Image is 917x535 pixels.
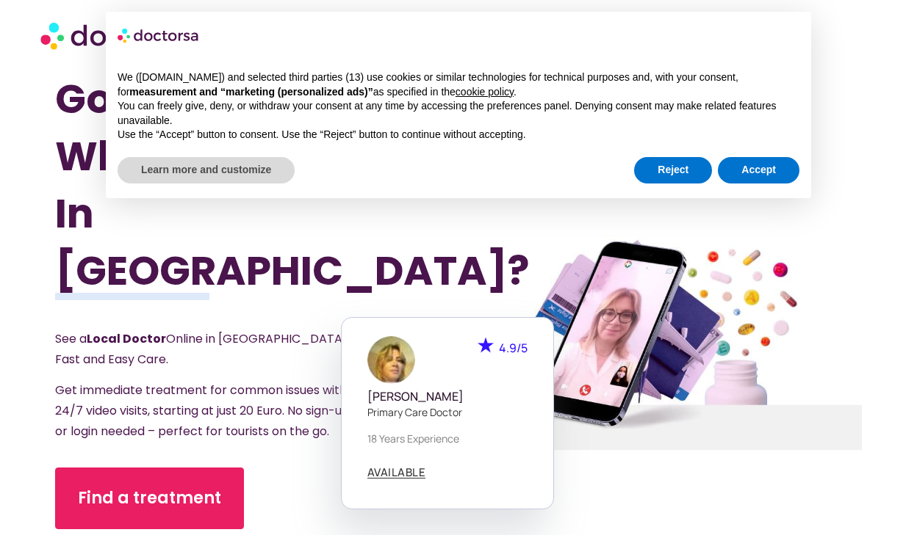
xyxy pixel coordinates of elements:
a: cookie policy [456,86,514,98]
p: Use the “Accept” button to consent. Use the “Reject” button to continue without accepting. [118,128,799,142]
strong: measurement and “marketing (personalized ads)” [129,86,373,98]
span: Find a treatment [78,487,221,510]
span: Get immediate treatment for common issues with 24/7 video visits, starting at just 20 Euro. No si... [55,382,350,440]
p: Primary care doctor [367,404,528,420]
button: Accept [718,157,799,183]
p: We ([DOMAIN_NAME]) and selected third parties (13) use cookies or similar technologies for techni... [118,70,799,99]
a: Find a treatment [55,467,244,529]
strong: Local Doctor [87,330,166,347]
span: 4.9/5 [499,340,528,356]
h5: [PERSON_NAME] [367,390,528,404]
button: Reject [634,157,712,183]
img: logo [118,23,200,47]
p: You can freely give, deny, or withdraw your consent at any time by accessing the preferences pane... [118,99,799,128]
a: AVAILABLE [367,467,426,478]
span: AVAILABLE [367,467,426,478]
p: 18 years experience [367,431,528,446]
h1: Got Sick While Traveling In [GEOGRAPHIC_DATA]? [55,70,398,299]
button: Learn more and customize [118,157,295,183]
span: See a Online in [GEOGRAPHIC_DATA] – Fast and Easy Care. [55,330,358,368]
